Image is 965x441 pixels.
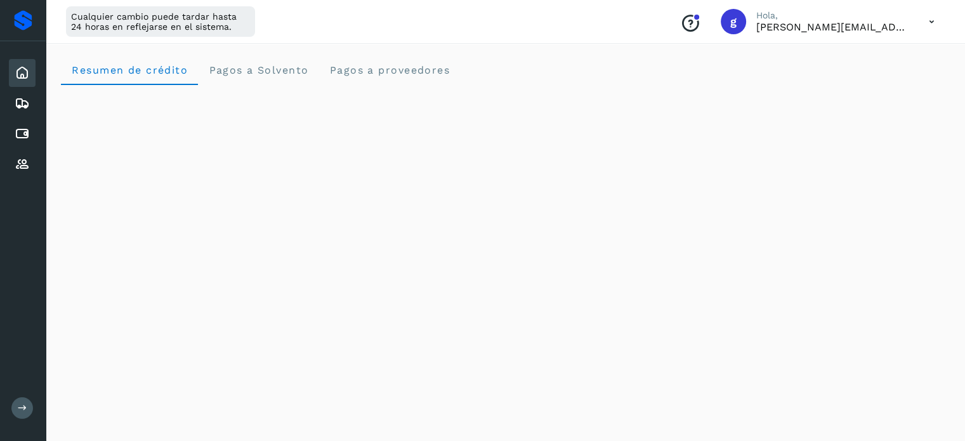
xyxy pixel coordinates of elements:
[756,21,909,33] p: guillermo.alvarado@nurib.com.mx
[9,120,36,148] div: Cuentas por pagar
[208,64,308,76] span: Pagos a Solvento
[71,64,188,76] span: Resumen de crédito
[9,150,36,178] div: Proveedores
[9,89,36,117] div: Embarques
[9,59,36,87] div: Inicio
[329,64,450,76] span: Pagos a proveedores
[66,6,255,37] div: Cualquier cambio puede tardar hasta 24 horas en reflejarse en el sistema.
[756,10,909,21] p: Hola,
